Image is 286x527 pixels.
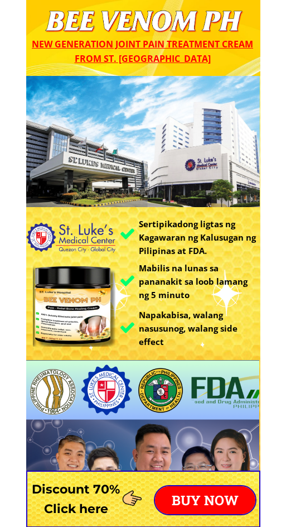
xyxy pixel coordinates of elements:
[139,217,263,257] h3: Sertipikadong ligtas ng Kagawaran ng Kalusugan ng Pilipinas at FDA.
[139,261,257,301] h3: Mabilis na lunas sa pananakit sa loob lamang ng 5 minuto
[26,480,126,519] h3: Discount 70% Click here
[139,308,260,348] h3: Napakabisa, walang nasusunog, walang side effect
[155,486,255,514] p: BUY NOW
[32,38,253,65] span: New generation joint pain treatment cream from St. [GEOGRAPHIC_DATA]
